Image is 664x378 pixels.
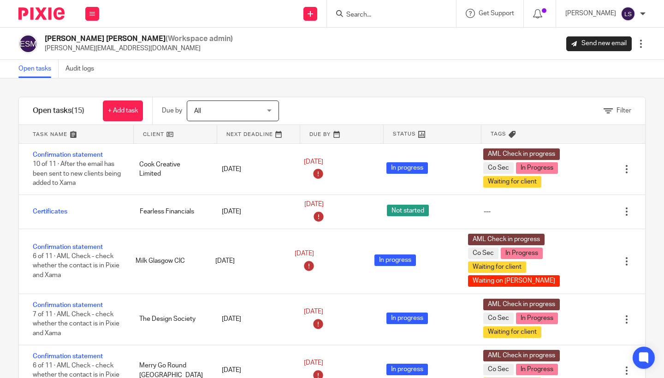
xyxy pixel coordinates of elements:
[18,34,38,53] img: svg%3E
[162,106,182,115] p: Due by
[213,202,295,221] div: [DATE]
[491,130,506,138] span: Tags
[468,248,498,259] span: Co Sec
[33,161,121,187] span: 10 of 11 · After the email has been sent to new clients being added to Xama
[103,100,143,121] a: + Add task
[130,155,213,183] div: Cook Creative Limited
[483,326,541,338] span: Waiting for client
[45,34,233,44] h2: [PERSON_NAME] [PERSON_NAME]
[565,9,616,18] p: [PERSON_NAME]
[468,275,560,287] span: Waiting on [PERSON_NAME]
[345,11,428,19] input: Search
[501,248,543,259] span: In Progress
[18,7,65,20] img: Pixie
[71,107,84,114] span: (15)
[566,36,632,51] a: Send new email
[194,108,201,114] span: All
[484,207,491,216] div: ---
[483,299,560,310] span: AML Check in progress
[516,162,558,174] span: In Progress
[304,201,324,207] span: [DATE]
[33,353,103,360] a: Confirmation statement
[33,253,119,278] span: 6 of 11 · AML Check - check whether the contact is in Pixie and Xama
[617,107,631,114] span: Filter
[483,176,541,188] span: Waiting for client
[483,162,514,174] span: Co Sec
[304,309,323,315] span: [DATE]
[516,364,558,375] span: In Progress
[295,251,314,257] span: [DATE]
[213,160,295,178] div: [DATE]
[213,310,295,328] div: [DATE]
[166,35,233,42] span: (Workspace admin)
[33,311,119,337] span: 7 of 11 · AML Check - check whether the contact is in Pixie and Xama
[483,364,514,375] span: Co Sec
[386,313,428,324] span: In progress
[393,130,416,138] span: Status
[126,252,206,270] div: Milk Glasgow CIC
[45,44,233,53] p: [PERSON_NAME][EMAIL_ADDRESS][DOMAIN_NAME]
[516,313,558,324] span: In Progress
[206,252,286,270] div: [DATE]
[33,208,67,215] a: Certificates
[483,313,514,324] span: Co Sec
[130,310,213,328] div: The Design Society
[18,60,59,78] a: Open tasks
[33,152,103,158] a: Confirmation statement
[304,360,323,366] span: [DATE]
[374,254,416,266] span: In progress
[33,302,103,308] a: Confirmation statement
[468,234,545,245] span: AML Check in progress
[386,162,428,174] span: In progress
[483,350,560,361] span: AML Check in progress
[468,261,526,273] span: Waiting for client
[33,244,103,250] a: Confirmation statement
[479,10,514,17] span: Get Support
[33,106,84,116] h1: Open tasks
[387,205,429,216] span: Not started
[130,202,213,221] div: Fearless Financials
[304,159,323,165] span: [DATE]
[483,148,560,160] span: AML Check in progress
[621,6,635,21] img: svg%3E
[386,364,428,375] span: In progress
[65,60,101,78] a: Audit logs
